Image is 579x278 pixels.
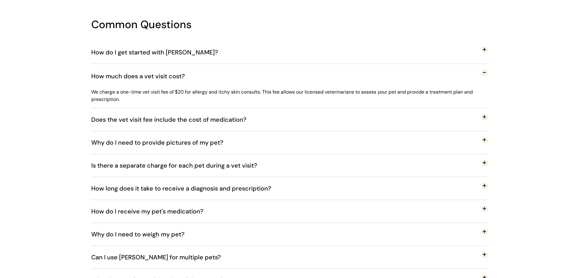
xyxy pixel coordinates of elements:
[91,200,488,223] button: How do I receive my pet's medication?
[91,246,488,269] button: Can I use [PERSON_NAME] for multiple pets?
[91,88,488,103] p: We charge a one-time vet visit fee of $20 for allergy and itchy skin consults. This fee allows ou...
[91,131,488,154] button: Why do I need to provide pictures of my pet?
[91,41,488,64] button: How do I get started with [PERSON_NAME]?
[91,201,213,221] span: How do I receive my pet's medication?
[91,42,227,62] span: How do I get started with [PERSON_NAME]?
[91,17,192,32] span: Common Questions
[91,64,488,88] button: How much does a vet visit cost?
[91,177,488,200] button: How long does it take to receive a diagnosis and prescription?
[91,66,194,86] span: How much does a vet visit cost?
[91,108,488,131] button: Does the vet visit fee include the cost of medication?
[91,132,233,153] span: Why do I need to provide pictures of my pet?
[91,247,230,267] span: Can I use [PERSON_NAME] for multiple pets?
[91,155,266,176] span: Is there a separate charge for each pet during a vet visit?
[91,224,194,244] span: Why do I need to weigh my pet?
[91,154,488,177] button: Is there a separate charge for each pet during a vet visit?
[91,223,488,246] button: Why do I need to weigh my pet?
[91,178,280,198] span: How long does it take to receive a diagnosis and prescription?
[91,109,256,130] span: Does the vet visit fee include the cost of medication?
